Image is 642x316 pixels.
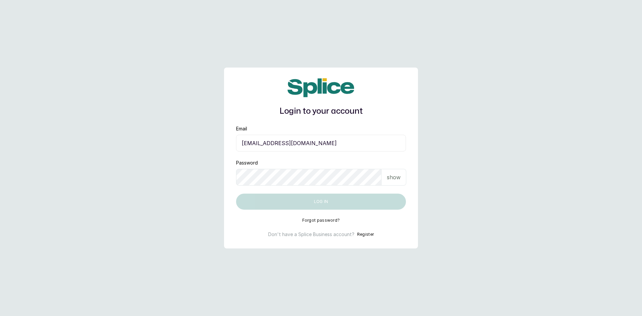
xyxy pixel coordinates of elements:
button: Register [357,231,374,238]
button: Forgot password? [302,218,340,223]
label: Password [236,160,258,166]
button: Log in [236,194,406,210]
label: Email [236,125,247,132]
h1: Login to your account [236,105,406,117]
input: email@acme.com [236,135,406,151]
p: show [387,173,401,181]
p: Don't have a Splice Business account? [268,231,354,238]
